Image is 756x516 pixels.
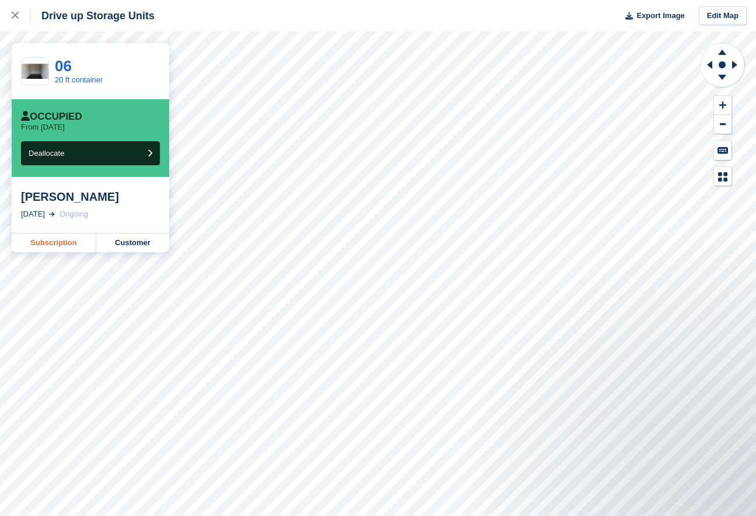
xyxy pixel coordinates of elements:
[22,64,48,79] img: 151807214_181651193577432_1282994054528182105_n.jpeg
[21,190,160,204] div: [PERSON_NAME]
[12,233,96,252] a: Subscription
[618,6,685,26] button: Export Image
[21,208,45,220] div: [DATE]
[29,149,64,158] span: Deallocate
[96,233,169,252] a: Customer
[21,123,65,132] p: From [DATE]
[699,6,747,26] a: Edit Map
[31,9,155,23] div: Drive up Storage Units
[714,141,731,160] button: Keyboard Shortcuts
[49,212,55,217] img: arrow-right-light-icn-cde0832a797a2874e46488d9cf13f60e5c3a73dbe684e267c42b8395dfbc2abf.svg
[60,208,88,220] div: Ongoing
[714,115,731,134] button: Zoom Out
[714,167,731,186] button: Map Legend
[21,111,82,123] div: Occupied
[714,96,731,115] button: Zoom In
[21,141,160,165] button: Deallocate
[636,10,684,22] span: Export Image
[55,75,103,84] a: 20 ft container
[55,57,72,75] a: 06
